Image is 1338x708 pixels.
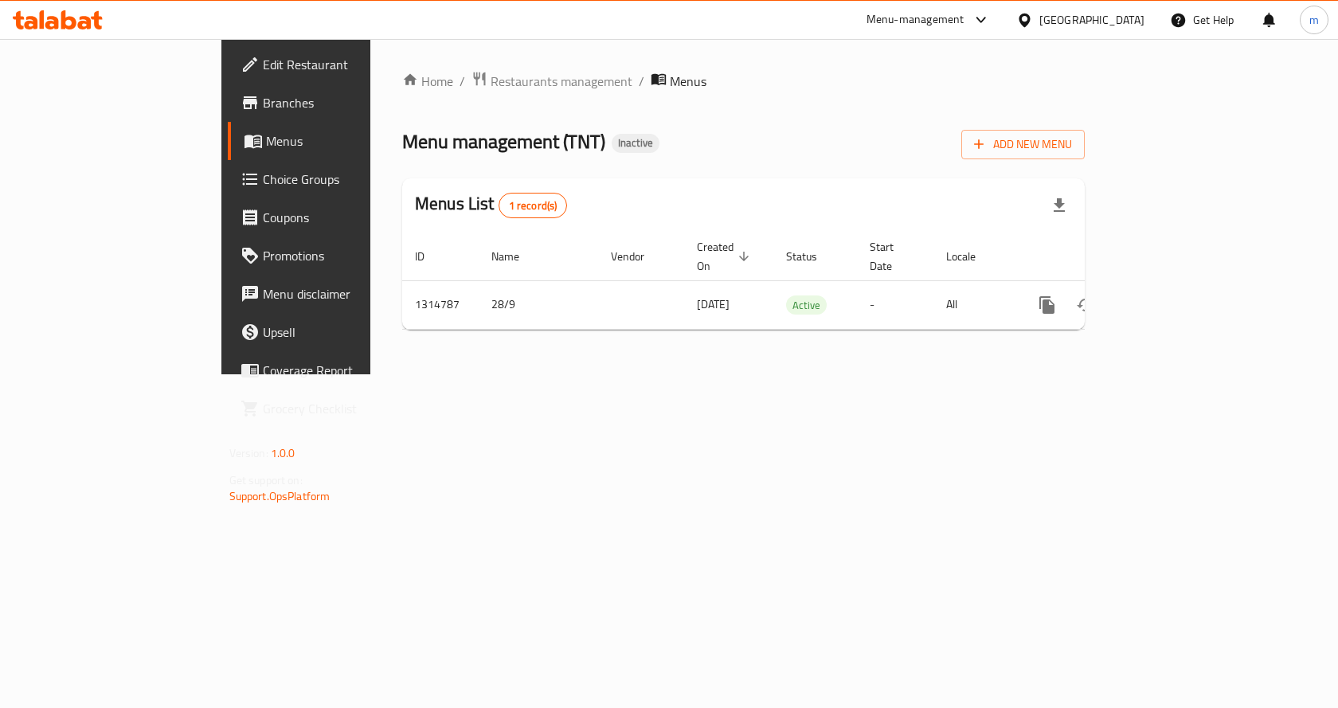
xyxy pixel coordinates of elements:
span: Start Date [870,237,914,276]
a: Coverage Report [228,351,445,389]
span: Status [786,247,838,266]
h2: Menus List [415,192,567,218]
td: - [857,280,933,329]
span: Branches [263,93,432,112]
button: Add New Menu [961,130,1085,159]
span: Created On [697,237,754,276]
span: Version: [229,443,268,464]
a: Coupons [228,198,445,237]
div: [GEOGRAPHIC_DATA] [1039,11,1144,29]
span: Get support on: [229,470,303,491]
span: Add New Menu [974,135,1072,155]
span: Coupons [263,208,432,227]
table: enhanced table [402,233,1194,330]
span: Choice Groups [263,170,432,189]
span: Menus [266,131,432,151]
div: Export file [1040,186,1078,225]
a: Support.OpsPlatform [229,486,331,507]
li: / [639,72,644,91]
span: Upsell [263,323,432,342]
span: 1.0.0 [271,443,295,464]
a: Restaurants management [471,71,632,92]
span: Coverage Report [263,361,432,380]
span: Edit Restaurant [263,55,432,74]
a: Menus [228,122,445,160]
a: Grocery Checklist [228,389,445,428]
span: Vendor [611,247,665,266]
div: Inactive [612,134,659,153]
div: Total records count [499,193,568,218]
span: Inactive [612,136,659,150]
div: Active [786,295,827,315]
span: Grocery Checklist [263,399,432,418]
span: Active [786,296,827,315]
button: more [1028,286,1066,324]
td: All [933,280,1015,329]
span: ID [415,247,445,266]
a: Choice Groups [228,160,445,198]
th: Actions [1015,233,1194,281]
td: 28/9 [479,280,598,329]
span: m [1309,11,1319,29]
li: / [460,72,465,91]
span: Name [491,247,540,266]
span: Menu management ( TNT ) [402,123,605,159]
span: Menu disclaimer [263,284,432,303]
a: Promotions [228,237,445,275]
span: 1 record(s) [499,198,567,213]
a: Branches [228,84,445,122]
span: Menus [670,72,706,91]
span: Locale [946,247,996,266]
span: [DATE] [697,294,730,315]
div: Menu-management [867,10,964,29]
span: Promotions [263,246,432,265]
a: Menu disclaimer [228,275,445,313]
span: Restaurants management [491,72,632,91]
a: Edit Restaurant [228,45,445,84]
nav: breadcrumb [402,71,1085,92]
a: Upsell [228,313,445,351]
